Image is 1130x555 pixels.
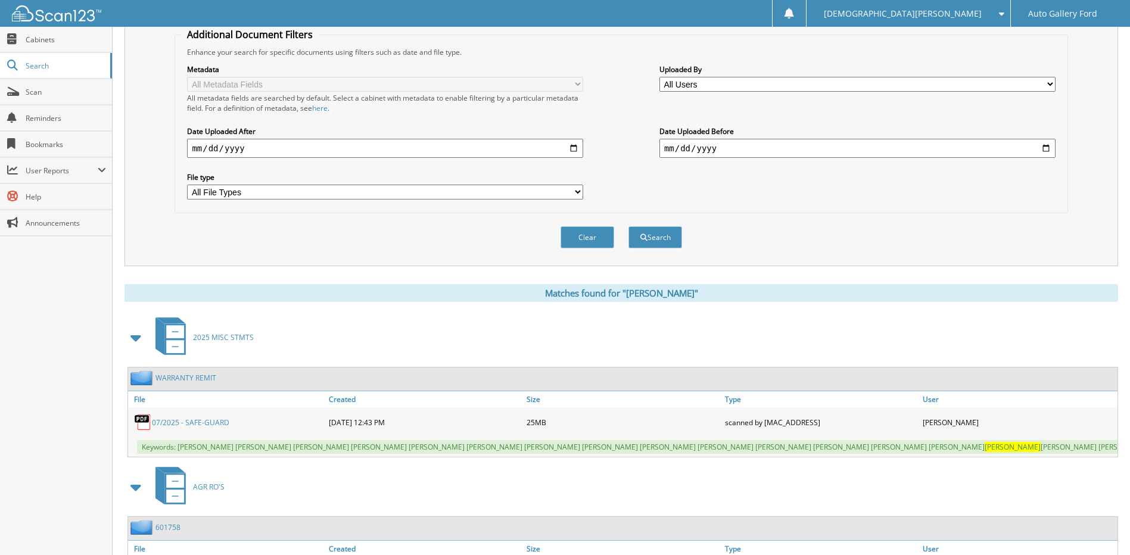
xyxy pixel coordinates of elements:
label: Date Uploaded After [187,126,583,136]
img: folder2.png [130,520,155,535]
div: [PERSON_NAME] [920,410,1117,434]
a: WARRANTY REMIT [155,373,216,383]
label: File type [187,172,583,182]
span: AGR RO'S [193,482,225,492]
a: User [920,391,1117,407]
a: 07/2025 - SAFE-GUARD [152,417,229,428]
div: [DATE] 12:43 PM [326,410,524,434]
span: [DEMOGRAPHIC_DATA][PERSON_NAME] [824,10,982,17]
div: Enhance your search for specific documents using filters such as date and file type. [181,47,1061,57]
div: All metadata fields are searched by default. Select a cabinet with metadata to enable filtering b... [187,93,583,113]
span: Bookmarks [26,139,106,149]
label: Date Uploaded Before [659,126,1056,136]
iframe: Chat Widget [1070,498,1130,555]
img: scan123-logo-white.svg [12,5,101,21]
a: here [312,103,328,113]
label: Metadata [187,64,583,74]
a: AGR RO'S [148,463,225,510]
legend: Additional Document Filters [181,28,319,41]
a: File [128,391,326,407]
span: Help [26,192,106,202]
label: Uploaded By [659,64,1056,74]
img: folder2.png [130,370,155,385]
a: 601758 [155,522,180,532]
a: Type [722,391,920,407]
span: Search [26,61,104,71]
img: PDF.png [134,413,152,431]
span: User Reports [26,166,98,176]
span: Scan [26,87,106,97]
a: Created [326,391,524,407]
div: scanned by [MAC_ADDRESS] [722,410,920,434]
span: Announcements [26,218,106,228]
div: Matches found for "[PERSON_NAME]" [124,284,1118,302]
span: Auto Gallery Ford [1028,10,1097,17]
div: 25MB [524,410,721,434]
input: end [659,139,1056,158]
span: 2025 MISC STMTS [193,332,254,342]
button: Clear [561,226,614,248]
span: Cabinets [26,35,106,45]
span: Reminders [26,113,106,123]
span: [PERSON_NAME] [985,442,1041,452]
input: start [187,139,583,158]
a: Size [524,391,721,407]
button: Search [628,226,682,248]
a: 2025 MISC STMTS [148,314,254,361]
